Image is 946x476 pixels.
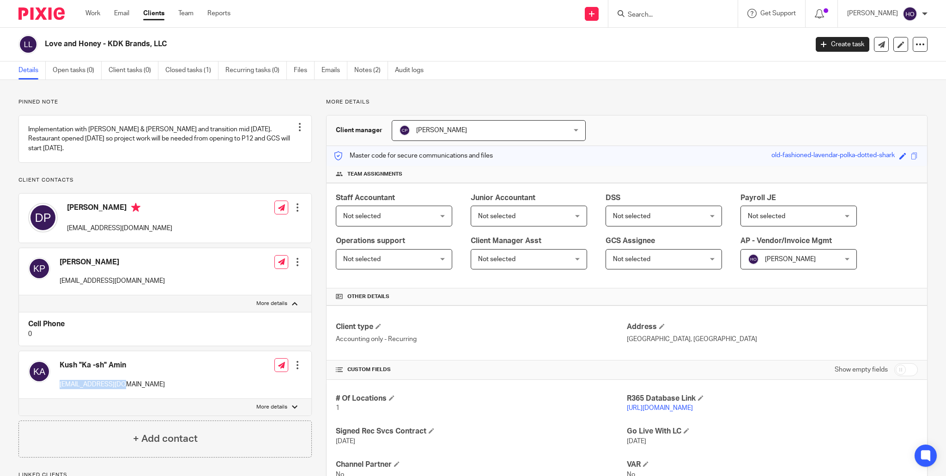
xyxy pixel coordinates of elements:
[18,35,38,54] img: svg%3E
[478,213,515,220] span: Not selected
[765,256,816,262] span: [PERSON_NAME]
[336,427,627,436] h4: Signed Rec Svcs Contract
[627,405,693,411] a: [URL][DOMAIN_NAME]
[627,335,918,344] p: [GEOGRAPHIC_DATA], [GEOGRAPHIC_DATA]
[336,237,405,244] span: Operations support
[343,256,381,262] span: Not selected
[336,322,627,332] h4: Client type
[748,213,785,220] span: Not selected
[627,438,646,445] span: [DATE]
[336,394,627,403] h4: # Of Locations
[336,405,340,411] span: 1
[28,319,302,329] h4: Cell Phone
[60,360,165,370] h4: Kush "Ka -sh" Amin
[740,237,832,244] span: AP - Vendor/Invoice Mgmt
[760,10,796,17] span: Get Support
[67,224,172,233] p: [EMAIL_ADDRESS][DOMAIN_NAME]
[354,61,388,79] a: Notes (2)
[347,171,402,178] span: Team assignments
[28,203,58,232] img: svg%3E
[225,61,287,79] a: Recurring tasks (0)
[606,237,655,244] span: GCS Assignee
[627,322,918,332] h4: Address
[60,276,165,286] p: [EMAIL_ADDRESS][DOMAIN_NAME]
[336,438,355,445] span: [DATE]
[816,37,869,52] a: Create task
[326,98,928,106] p: More details
[336,335,627,344] p: Accounting only - Recurring
[740,194,776,201] span: Payroll JE
[847,9,898,18] p: [PERSON_NAME]
[478,256,515,262] span: Not selected
[334,151,493,160] p: Master code for secure communications and files
[613,256,650,262] span: Not selected
[336,194,395,201] span: Staff Accountant
[28,360,50,383] img: svg%3E
[53,61,102,79] a: Open tasks (0)
[114,9,129,18] a: Email
[294,61,315,79] a: Files
[347,293,389,300] span: Other details
[18,98,312,106] p: Pinned note
[256,300,287,307] p: More details
[133,432,198,446] h4: + Add contact
[45,39,650,49] h2: Love and Honey - KDK Brands, LLC
[321,61,347,79] a: Emails
[85,9,100,18] a: Work
[399,125,410,136] img: svg%3E
[471,237,541,244] span: Client Manager Asst
[627,394,918,403] h4: R365 Database Link
[143,9,164,18] a: Clients
[627,427,918,436] h4: Go Live With LC
[109,61,158,79] a: Client tasks (0)
[835,365,888,374] label: Show empty fields
[165,61,218,79] a: Closed tasks (1)
[416,127,467,134] span: [PERSON_NAME]
[60,257,165,267] h4: [PERSON_NAME]
[336,126,382,135] h3: Client manager
[748,254,759,265] img: svg%3E
[18,7,65,20] img: Pixie
[18,177,312,184] p: Client contacts
[627,460,918,470] h4: VAR
[627,11,710,19] input: Search
[336,366,627,373] h4: CUSTOM FIELDS
[606,194,620,201] span: DSS
[903,6,917,21] img: svg%3E
[256,403,287,411] p: More details
[613,213,650,220] span: Not selected
[343,213,381,220] span: Not selected
[28,330,302,339] p: 0
[131,203,140,212] i: Primary
[336,460,627,470] h4: Channel Partner
[60,380,165,389] p: [EMAIL_ADDRESS][DOMAIN_NAME]
[178,9,194,18] a: Team
[67,203,172,214] h4: [PERSON_NAME]
[471,194,535,201] span: Junior Accountant
[771,151,895,161] div: old-fashioned-lavendar-polka-dotted-shark
[28,257,50,280] img: svg%3E
[395,61,431,79] a: Audit logs
[18,61,46,79] a: Details
[207,9,230,18] a: Reports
